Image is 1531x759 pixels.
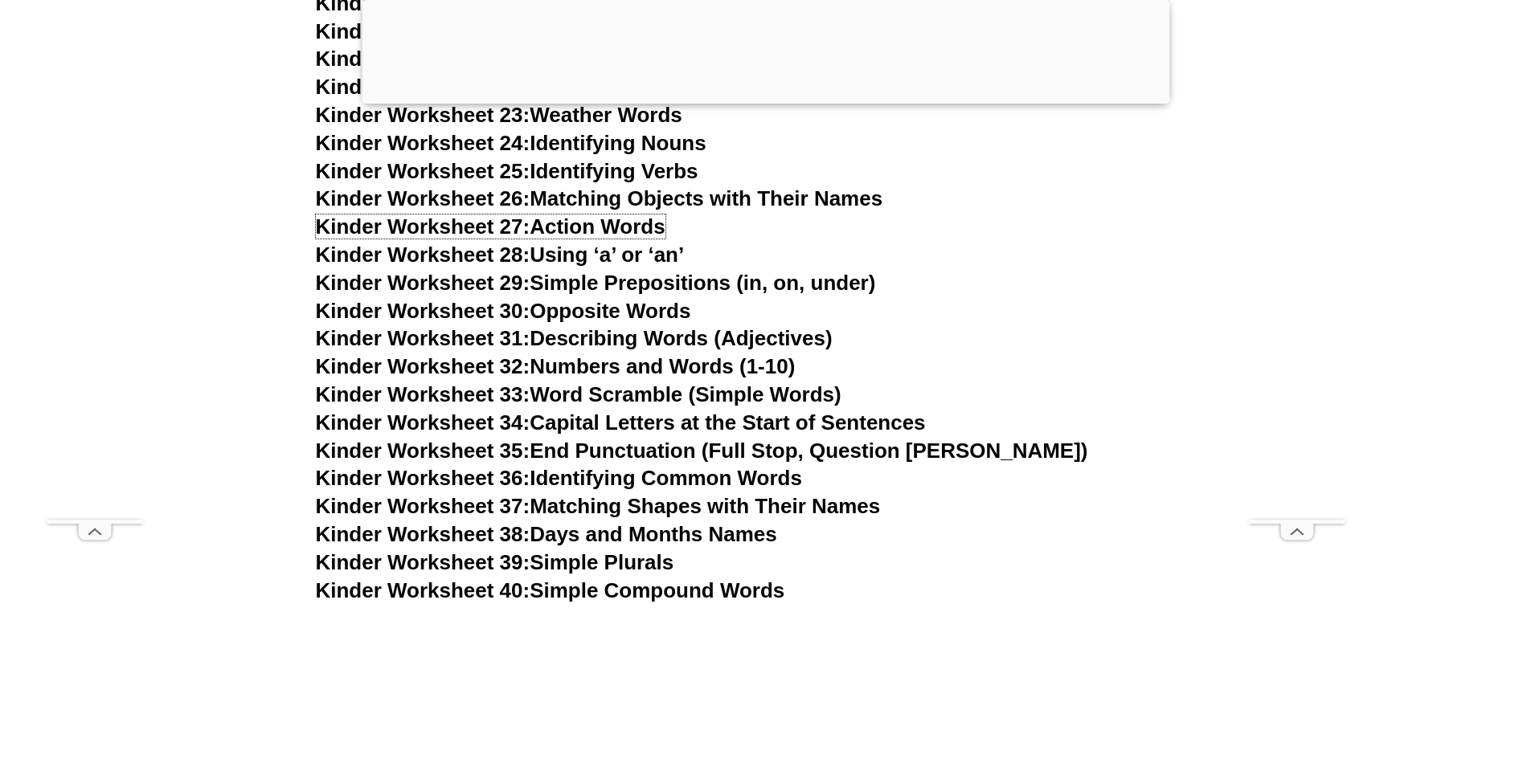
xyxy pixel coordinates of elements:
span: Kinder Worksheet 36: [316,466,530,490]
span: Kinder Worksheet 40: [316,578,530,602]
span: Kinder Worksheet 22: [316,75,530,99]
span: Kinder Worksheet 24: [316,131,530,155]
iframe: Advertisement [47,38,143,520]
span: Kinder Worksheet 39: [316,550,530,574]
a: Kinder Worksheet 24:Identifying Nouns [316,131,706,155]
span: Kinder Worksheet 21: [316,47,530,71]
iframe: Advertisement [1249,38,1345,520]
span: Kinder Worksheet 27: [316,214,530,239]
span: Kinder Worksheet 32: [316,354,530,378]
a: Kinder Worksheet 28:Using ‘a’ or ‘an’ [316,243,685,267]
span: Kinder Worksheet 25: [316,159,530,183]
span: Kinder Worksheet 34: [316,410,530,435]
a: Kinder Worksheet 27:Action Words [316,214,665,239]
a: Kinder Worksheet 21:Animal Names [316,47,674,71]
a: Kinder Worksheet 33:Word Scramble (Simple Words) [316,382,841,406]
a: Kinder Worksheet 34:Capital Letters at the Start of Sentences [316,410,926,435]
a: Kinder Worksheet 40:Simple Compound Words [316,578,785,602]
a: Kinder Worksheet 39:Simple Plurals [316,550,674,574]
span: Kinder Worksheet 33: [316,382,530,406]
a: Kinder Worksheet 32:Numbers and Words (1-10) [316,354,796,378]
a: Kinder Worksheet 30:Opposite Words [316,299,691,323]
a: Kinder Worksheet 29:Simple Prepositions (in, on, under) [316,271,876,295]
span: Kinder Worksheet 26: [316,186,530,210]
a: Kinder Worksheet 20:Matching Words to Pictures [316,19,806,43]
span: Kinder Worksheet 30: [316,299,530,323]
span: Kinder Worksheet 20: [316,19,530,43]
a: Kinder Worksheet 23:Weather Words [316,103,682,127]
a: Kinder Worksheet 35:End Punctuation (Full Stop, Question [PERSON_NAME]) [316,439,1088,463]
a: Kinder Worksheet 22:Food Words [316,75,652,99]
a: Kinder Worksheet 37:Matching Shapes with Their Names [316,494,881,518]
span: Kinder Worksheet 38: [316,522,530,546]
span: Kinder Worksheet 23: [316,103,530,127]
span: Kinder Worksheet 31: [316,326,530,350]
a: Kinder Worksheet 25:Identifying Verbs [316,159,698,183]
iframe: Chat Widget [1263,577,1531,759]
span: Kinder Worksheet 37: [316,494,530,518]
a: Kinder Worksheet 36:Identifying Common Words [316,466,802,490]
a: Kinder Worksheet 26:Matching Objects with Their Names [316,186,883,210]
a: Kinder Worksheet 38:Days and Months Names [316,522,777,546]
span: Kinder Worksheet 28: [316,243,530,267]
a: Kinder Worksheet 31:Describing Words (Adjectives) [316,326,833,350]
span: Kinder Worksheet 35: [316,439,530,463]
span: Kinder Worksheet 29: [316,271,530,295]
